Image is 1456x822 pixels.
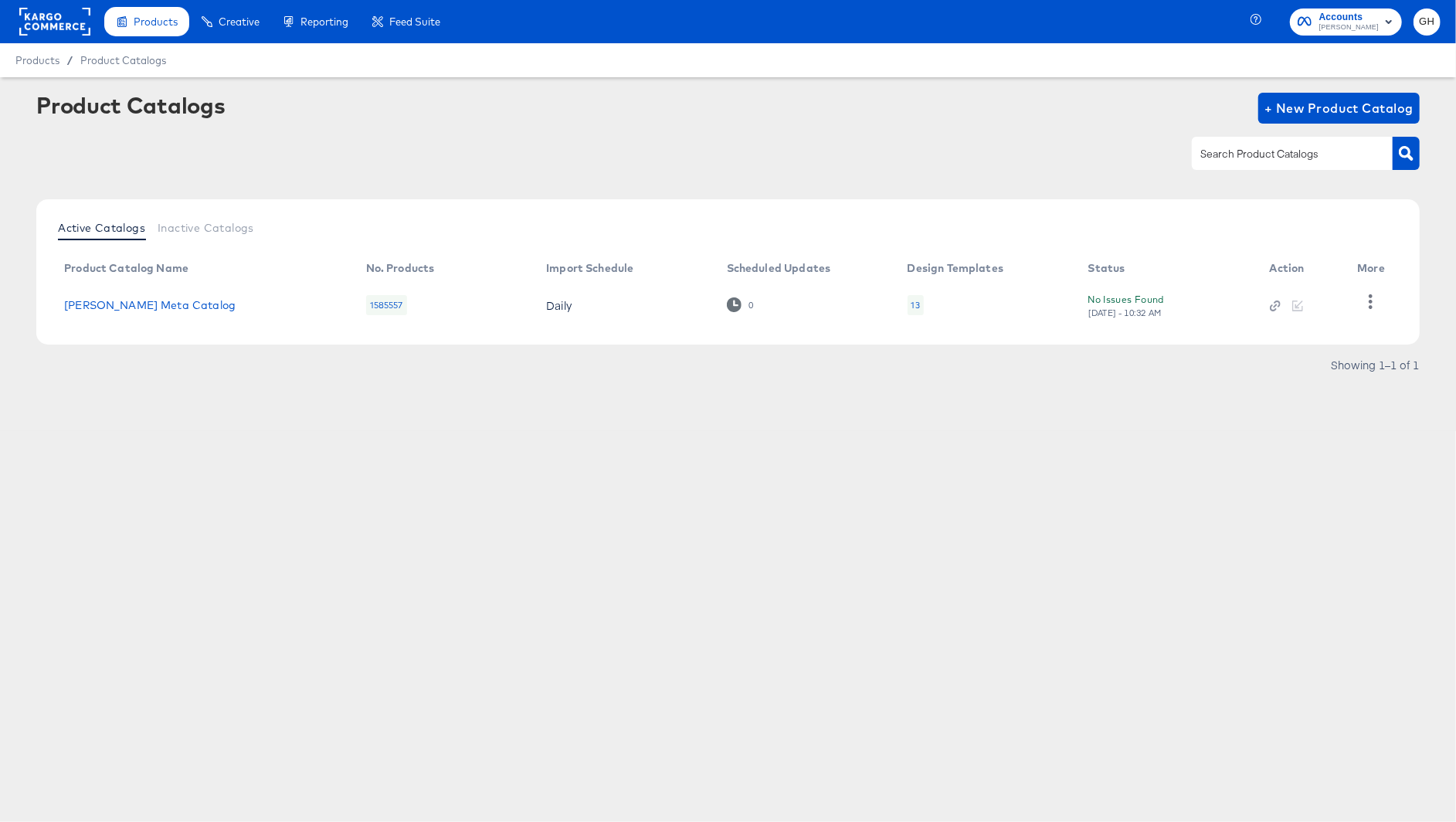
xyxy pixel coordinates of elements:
[1330,359,1420,370] div: Showing 1–1 of 1
[158,222,254,234] span: Inactive Catalogs
[1345,256,1403,281] th: More
[36,93,225,117] div: Product Catalogs
[1264,97,1414,119] span: + New Product Catalog
[1076,256,1257,281] th: Status
[1319,9,1379,25] span: Accounts
[1420,13,1434,31] span: GH
[908,262,1003,274] div: Design Templates
[727,297,754,312] div: 0
[911,299,920,311] div: 13
[1258,93,1420,124] button: + New Product Catalog
[546,262,633,274] div: Import Schedule
[58,222,145,234] span: Active Catalogs
[219,15,260,28] span: Creative
[908,295,924,315] div: 13
[64,299,236,311] a: [PERSON_NAME] Meta Catalog
[534,281,714,329] td: Daily
[1198,145,1363,163] input: Search Product Catalogs
[1414,8,1441,36] button: GH
[59,54,80,66] span: /
[134,15,178,28] span: Products
[727,262,831,274] div: Scheduled Updates
[366,295,407,315] div: 1585557
[300,15,348,28] span: Reporting
[1257,256,1346,281] th: Action
[64,262,188,274] div: Product Catalog Name
[1319,22,1379,34] span: [PERSON_NAME]
[1290,8,1402,36] button: Accounts[PERSON_NAME]
[366,262,435,274] div: No. Products
[80,54,166,66] a: Product Catalogs
[748,300,754,311] div: 0
[389,15,440,28] span: Feed Suite
[15,54,59,66] span: Products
